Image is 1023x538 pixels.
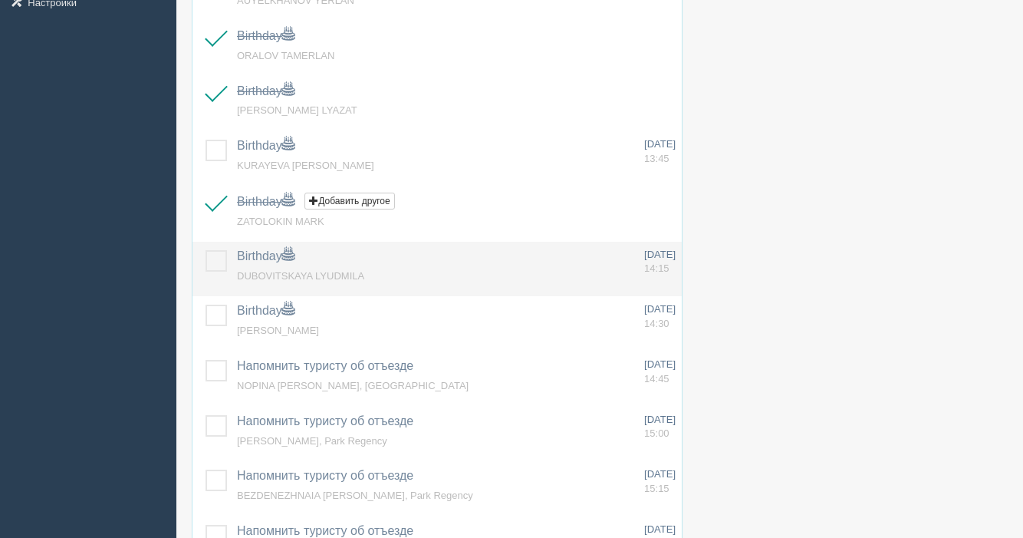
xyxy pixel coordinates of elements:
[237,490,473,501] a: BEZDENEZHNAIA [PERSON_NAME], Park Regency
[237,249,294,262] a: Birthday
[644,303,676,315] span: [DATE]
[304,193,394,210] button: Добавить другое
[237,304,294,317] a: Birthday
[237,84,294,97] a: Birthday
[237,50,334,61] a: ORALOV TAMERLAN
[644,427,669,439] span: 15:00
[644,468,676,480] span: [DATE]
[644,138,676,150] span: [DATE]
[237,435,387,447] a: [PERSON_NAME], Park Regency
[644,302,676,331] a: [DATE] 14:30
[237,414,413,427] a: Напомнить туристу об отъезде
[644,467,676,496] a: [DATE] 15:15
[644,523,676,535] span: [DATE]
[237,469,413,482] a: Напомнить туристу об отъезде
[237,325,319,336] a: [PERSON_NAME]
[237,160,374,171] a: KURAYEVA [PERSON_NAME]
[237,195,294,208] a: Birthday
[644,262,669,274] span: 14:15
[237,359,413,372] a: Напомнить туристу об отъезде
[237,216,324,227] a: ZATOLOKIN MARK
[644,137,676,166] a: [DATE] 13:45
[644,414,676,425] span: [DATE]
[237,524,413,537] a: Напомнить туристу об отъезде
[237,139,294,152] a: Birthday
[644,358,676,386] a: [DATE] 14:45
[644,373,669,385] span: 14:45
[644,248,676,276] a: [DATE] 14:15
[644,153,669,164] span: 13:45
[644,318,669,329] span: 14:30
[644,483,669,494] span: 15:15
[237,270,364,282] a: DUBOVITSKAYA LYUDMILA
[644,358,676,370] span: [DATE]
[644,413,676,441] a: [DATE] 15:00
[644,249,676,260] span: [DATE]
[237,104,357,116] a: [PERSON_NAME] LYAZAT
[237,29,294,42] a: Birthday
[237,380,469,391] a: NOPINA [PERSON_NAME], [GEOGRAPHIC_DATA]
